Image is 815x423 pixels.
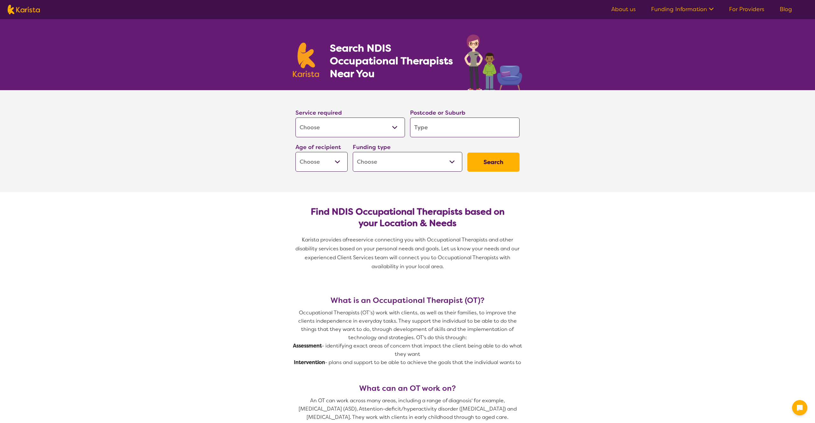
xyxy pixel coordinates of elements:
[410,118,520,137] input: Type
[464,34,522,90] img: occupational-therapy
[293,384,522,393] h3: What can an OT work on?
[293,296,522,305] h3: What is an Occupational Therapist (OT)?
[295,143,341,151] label: Age of recipient
[293,342,322,349] strong: Assessment
[780,5,792,13] a: Blog
[295,109,342,117] label: Service required
[295,236,521,270] span: service connecting you with Occupational Therapists and other disability services based on your p...
[8,5,40,14] img: Karista logo
[410,109,465,117] label: Postcode or Suburb
[729,5,764,13] a: For Providers
[467,153,520,172] button: Search
[293,43,319,77] img: Karista logo
[293,342,522,358] p: - identifying exact areas of concern that impact the client being able to do what they want
[294,359,325,366] strong: Intervention
[293,358,522,367] p: - plans and support to be able to achieve the goals that the individual wants to
[611,5,636,13] a: About us
[301,206,514,229] h2: Find NDIS Occupational Therapists based on your Location & Needs
[353,143,391,151] label: Funding type
[302,236,346,243] span: Karista provides a
[651,5,714,13] a: Funding Information
[293,309,522,342] p: Occupational Therapists (OT’s) work with clients, as well as their families, to improve the clien...
[293,397,522,421] p: An OT can work across many areas, including a range of diagnosis' for example, [MEDICAL_DATA] (AS...
[330,42,454,80] h1: Search NDIS Occupational Therapists Near You
[346,236,356,243] span: free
